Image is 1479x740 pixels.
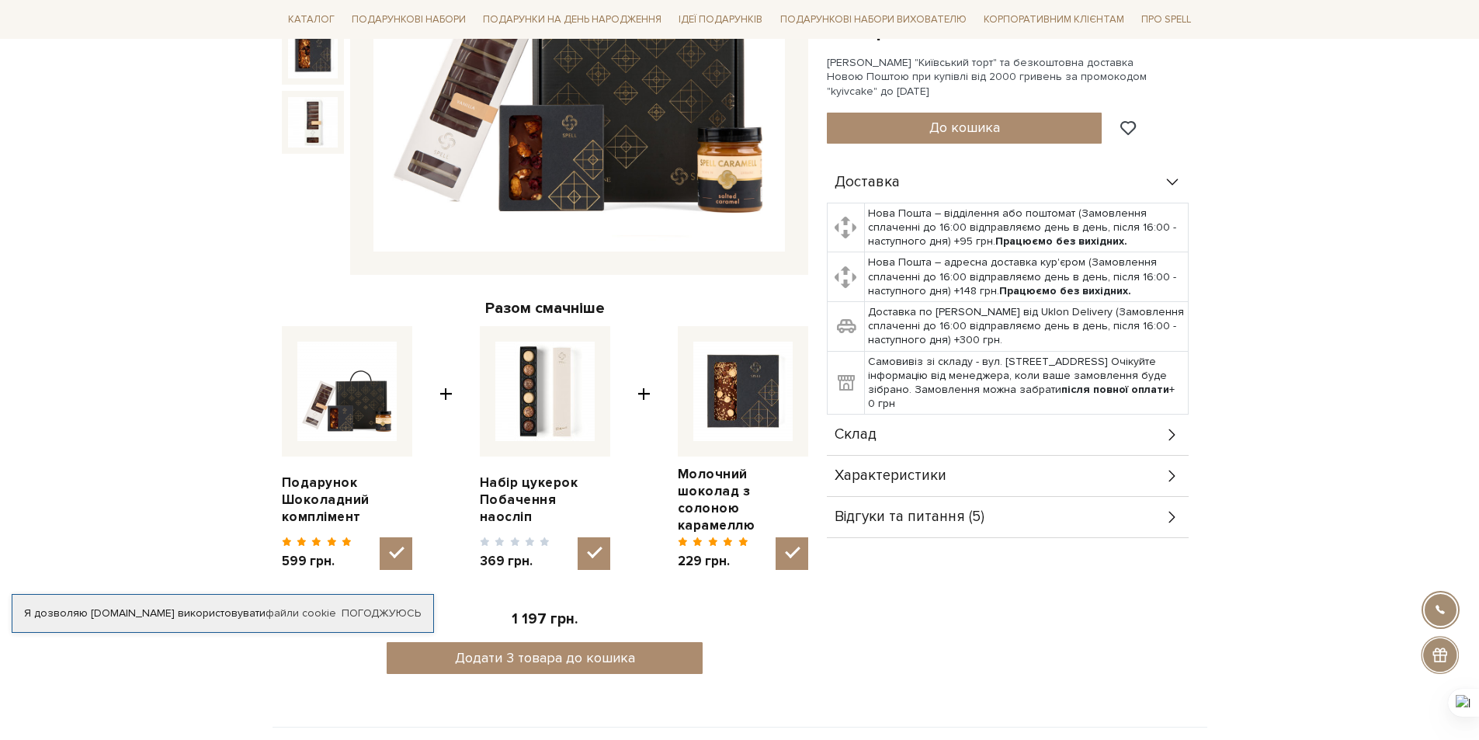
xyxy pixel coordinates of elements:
span: + [439,326,453,571]
a: Подарункові набори вихователю [774,6,973,33]
div: Я дозволяю [DOMAIN_NAME] використовувати [12,606,433,620]
td: Нова Пошта – відділення або поштомат (Замовлення сплаченні до 16:00 відправляємо день в день, піс... [865,203,1189,252]
div: Разом смачніше [282,298,808,318]
a: Ідеї подарунків [672,8,769,32]
b: після повної оплати [1061,383,1169,396]
span: + [637,326,651,571]
img: Подарунок Шоколадний комплімент [288,97,338,147]
button: До кошика [827,113,1102,144]
img: Подарунок Шоколадний комплімент [297,342,397,441]
span: 1 197 грн. [512,610,578,628]
b: Працюємо без вихідних. [995,235,1127,248]
a: Корпоративним клієнтам [977,6,1130,33]
span: 229 грн. [678,553,748,570]
button: Додати 3 товара до кошика [387,642,703,674]
div: [PERSON_NAME] "Київський торт" та безкоштовна доставка Новою Поштою при купівлі від 2000 гривень ... [827,56,1198,99]
span: Склад [835,428,877,442]
a: Каталог [282,8,341,32]
img: Молочний шоколад з солоною карамеллю [693,342,793,441]
td: Самовивіз зі складу - вул. [STREET_ADDRESS] Очікуйте інформацію від менеджера, коли ваше замовлен... [865,351,1189,415]
img: Набір цукерок Побачення наосліп [495,342,595,441]
span: 369 грн. [480,553,550,570]
td: Доставка по [PERSON_NAME] від Uklon Delivery (Замовлення сплаченні до 16:00 відправляємо день в д... [865,302,1189,352]
a: Подарункові набори [345,8,472,32]
a: файли cookie [266,606,336,620]
span: Відгуки та питання (5) [835,510,984,524]
td: Нова Пошта – адресна доставка кур'єром (Замовлення сплаченні до 16:00 відправляємо день в день, п... [865,252,1189,302]
a: Подарунки на День народження [477,8,668,32]
b: Працюємо без вихідних. [999,284,1131,297]
a: Погоджуюсь [342,606,421,620]
span: Характеристики [835,469,946,483]
span: До кошика [929,119,1000,136]
a: Молочний шоколад з солоною карамеллю [678,466,808,534]
span: 599 грн. [282,553,352,570]
img: Подарунок Шоколадний комплімент [288,29,338,78]
a: Про Spell [1135,8,1197,32]
a: Подарунок Шоколадний комплімент [282,474,412,526]
span: Доставка [835,175,900,189]
a: Набір цукерок Побачення наосліп [480,474,610,526]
